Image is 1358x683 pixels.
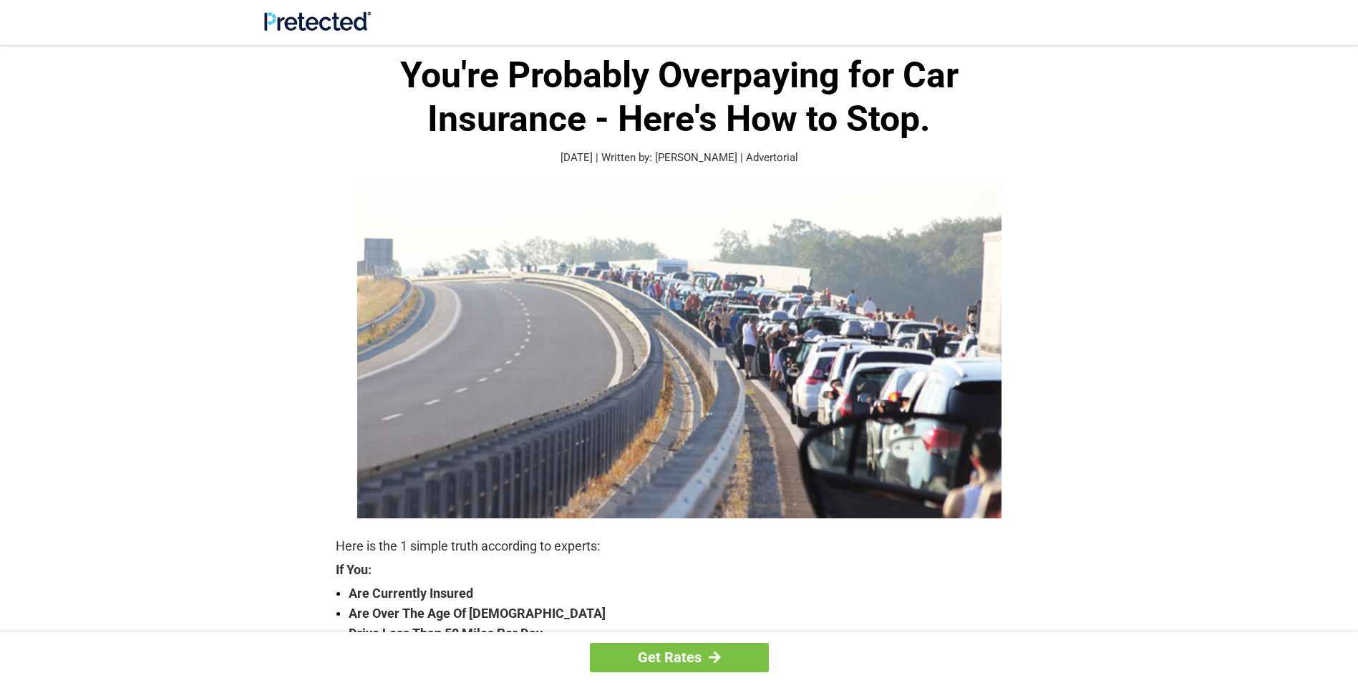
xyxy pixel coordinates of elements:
h1: You're Probably Overpaying for Car Insurance - Here's How to Stop. [336,54,1023,141]
img: Site Logo [264,11,371,31]
a: Get Rates [590,643,769,672]
strong: Are Currently Insured [349,583,1023,604]
p: Here is the 1 simple truth according to experts: [336,536,1023,556]
a: Site Logo [264,20,371,34]
strong: Are Over The Age Of [DEMOGRAPHIC_DATA] [349,604,1023,624]
strong: If You: [336,563,1023,576]
p: [DATE] | Written by: [PERSON_NAME] | Advertorial [336,150,1023,166]
strong: Drive Less Than 50 Miles Per Day [349,624,1023,644]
